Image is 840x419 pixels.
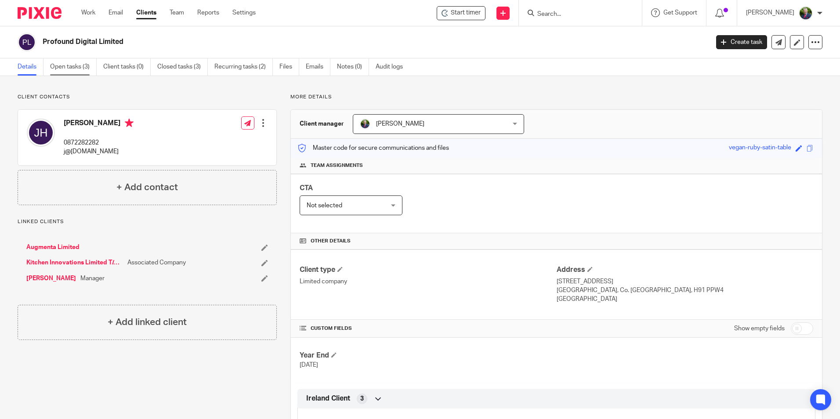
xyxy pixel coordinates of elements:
span: Ireland Client [306,394,350,403]
p: Client contacts [18,94,277,101]
a: Open tasks (3) [50,58,97,76]
img: Pixie [18,7,62,19]
a: Details [18,58,43,76]
img: download.png [360,119,370,129]
p: More details [290,94,822,101]
a: Recurring tasks (2) [214,58,273,76]
a: [PERSON_NAME] [26,274,76,283]
label: Show empty fields [734,324,785,333]
a: Client tasks (0) [103,58,151,76]
a: Augmenta Limited [26,243,80,252]
h4: Client type [300,265,556,275]
h4: Address [557,265,813,275]
a: Notes (0) [337,58,369,76]
a: Closed tasks (3) [157,58,208,76]
div: Profound Digital Limited [437,6,485,20]
a: Reports [197,8,219,17]
input: Search [536,11,616,18]
span: 3 [360,394,364,403]
a: Files [279,58,299,76]
span: [PERSON_NAME] [376,121,424,127]
a: Create task [716,35,767,49]
span: CTA [300,184,313,191]
a: Audit logs [376,58,409,76]
p: j@[DOMAIN_NAME] [64,147,134,156]
a: Email [109,8,123,17]
a: Clients [136,8,156,17]
h4: [PERSON_NAME] [64,119,134,130]
span: Start timer [451,8,481,18]
span: [DATE] [300,362,318,368]
h4: CUSTOM FIELDS [300,325,556,332]
a: Work [81,8,95,17]
img: svg%3E [27,119,55,147]
h2: Profound Digital Limited [43,37,571,47]
h4: + Add linked client [108,315,187,329]
i: Primary [125,119,134,127]
a: Team [170,8,184,17]
a: Settings [232,8,256,17]
img: svg%3E [18,33,36,51]
p: Linked clients [18,218,277,225]
div: vegan-ruby-satin-table [729,143,791,153]
span: Get Support [663,10,697,16]
span: Associated Company [127,258,186,267]
h4: + Add contact [116,181,178,194]
span: Not selected [307,202,342,209]
p: [GEOGRAPHIC_DATA], Co. [GEOGRAPHIC_DATA], H91 PPW4 [557,286,813,295]
span: Manager [80,274,105,283]
a: Emails [306,58,330,76]
span: Team assignments [311,162,363,169]
a: Kitchen Innovations Limited T/A GoodBrother [26,258,123,267]
span: Other details [311,238,351,245]
p: 0872282282 [64,138,134,147]
h4: Year End [300,351,556,360]
p: [STREET_ADDRESS] [557,277,813,286]
img: download.png [799,6,813,20]
p: [PERSON_NAME] [746,8,794,17]
p: Limited company [300,277,556,286]
h3: Client manager [300,119,344,128]
p: [GEOGRAPHIC_DATA] [557,295,813,303]
p: Master code for secure communications and files [297,144,449,152]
